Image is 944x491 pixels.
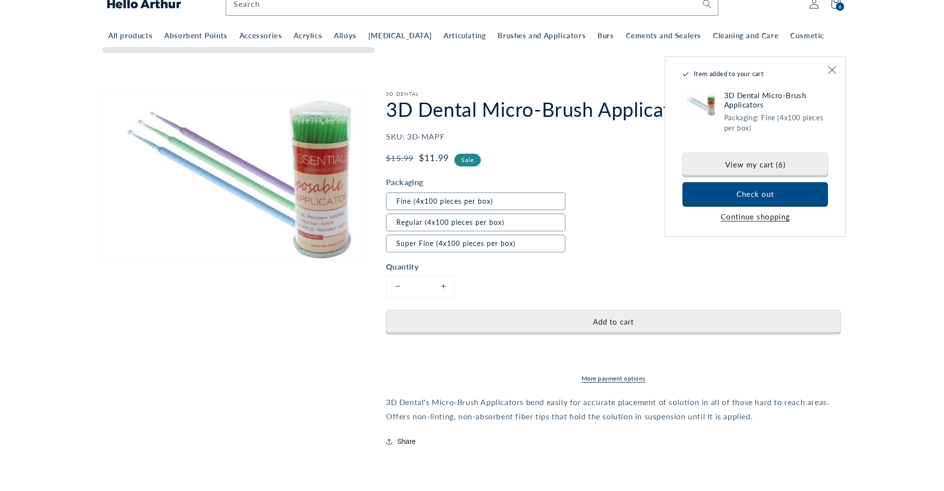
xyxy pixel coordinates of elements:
[386,374,841,383] a: More payment options
[724,113,759,122] dt: Packaging:
[839,2,842,11] span: 6
[784,25,830,41] a: Cosmetic
[682,93,717,116] img: 3D Dental Micro-Brush Applicators
[164,31,228,41] span: Absorbent Points
[419,151,449,164] span: $11.99
[386,310,841,334] button: Add to cart
[368,31,432,41] span: [MEDICAL_DATA]
[626,31,701,41] span: Cements and Sealers
[443,31,486,41] span: Articulating
[108,31,152,41] span: All products
[454,154,481,166] span: Sale
[386,261,568,273] label: Quantity
[104,91,361,261] img: 3D Dental Micro-Brush Applicators
[234,25,288,41] a: Accessories
[438,25,492,41] a: Articulating
[102,25,158,41] a: All products
[386,176,424,188] legend: Packaging
[665,56,846,237] div: Item added to your cart
[386,132,444,141] span: SKU: 3D-MAPF
[682,153,828,177] a: View my cart (6)
[713,31,778,41] span: Cleaning and Care
[591,25,619,41] a: Burs
[498,31,586,41] span: Brushes and Applicators
[103,91,361,267] media-gallery: Gallery Viewer
[492,25,591,41] a: Brushes and Applicators
[597,31,614,41] span: Burs
[682,69,821,79] h2: Item added to your cart
[821,59,843,81] button: Close
[362,25,438,41] a: [MEDICAL_DATA]
[790,31,824,41] span: Cosmetic
[288,25,328,41] a: Acrylics
[386,153,414,163] s: $15.99
[386,91,841,97] p: 3D Dental
[593,317,634,326] span: Add to cart
[718,212,793,221] button: Continue shopping
[386,339,841,362] iframe: PayPal-paypal
[294,31,322,41] span: Acrylics
[158,25,234,41] a: Absorbent Points
[386,97,841,122] h1: 3D Dental Micro-Brush Applicators
[334,31,356,41] span: Alloys
[620,25,707,41] a: Cements and Sealers
[724,91,828,110] h3: 3D Dental Micro-Brush Applicators
[386,192,565,210] label: Fine (4x100 pieces per box)
[386,235,565,252] label: Super Fine (4x100 pieces per box)
[386,395,841,424] p: 3D Dental's Micro-Brush Applicators bend easily for accurate placement of solution in all of thos...
[724,113,823,132] dd: Fine (4x100 pieces per box)
[239,31,282,41] span: Accessories
[386,436,418,447] button: Share
[682,182,828,207] button: Check out
[328,25,362,41] a: Alloys
[707,25,784,41] a: Cleaning and Care
[386,214,565,231] label: Regular (4x100 pieces per box)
